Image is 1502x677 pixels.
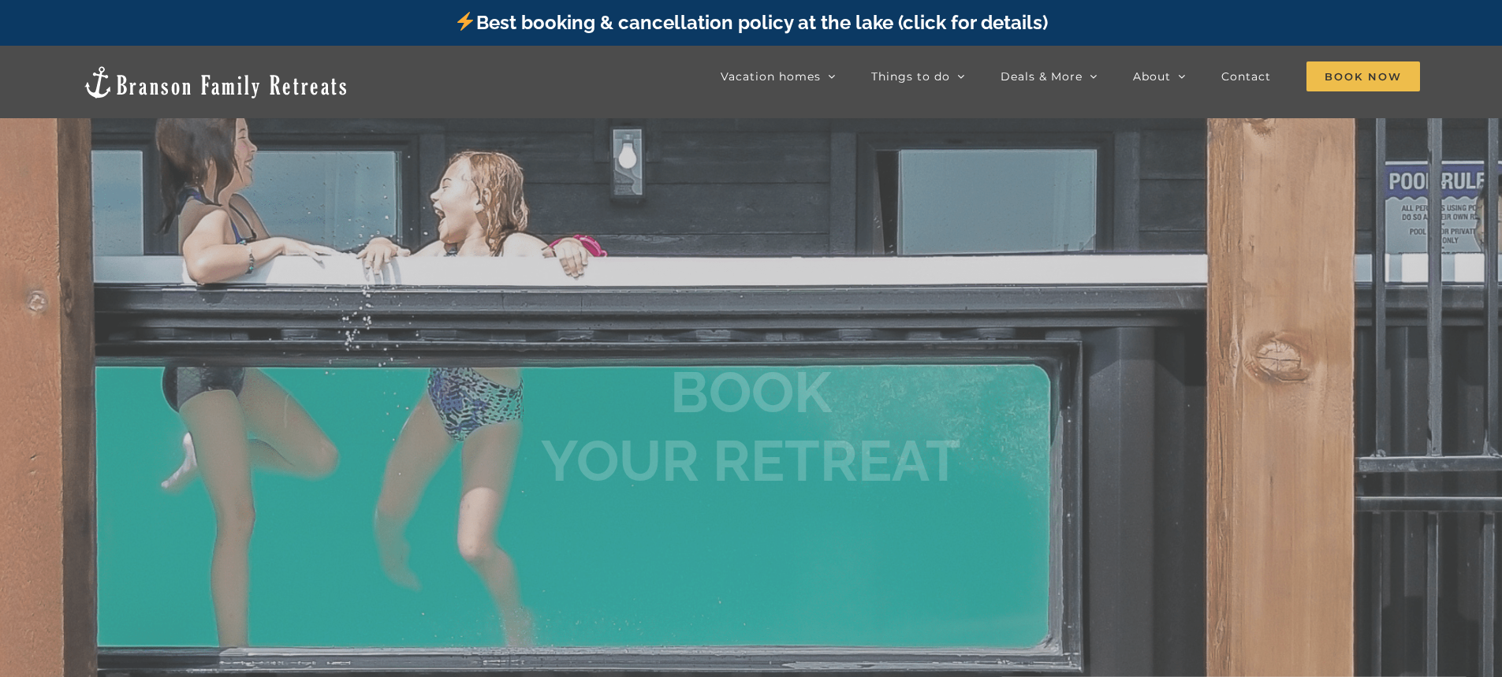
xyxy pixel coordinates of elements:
[721,71,821,82] span: Vacation homes
[1001,61,1098,92] a: Deals & More
[871,71,950,82] span: Things to do
[1133,61,1186,92] a: About
[1133,71,1171,82] span: About
[1306,61,1420,92] a: Book Now
[454,11,1047,34] a: Best booking & cancellation policy at the lake (click for details)
[721,61,836,92] a: Vacation homes
[1306,61,1420,91] span: Book Now
[721,61,1420,92] nav: Main Menu
[1001,71,1083,82] span: Deals & More
[456,12,475,31] img: ⚡️
[82,65,349,100] img: Branson Family Retreats Logo
[871,61,965,92] a: Things to do
[1221,71,1271,82] span: Contact
[1221,61,1271,92] a: Contact
[541,359,961,494] b: BOOK YOUR RETREAT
